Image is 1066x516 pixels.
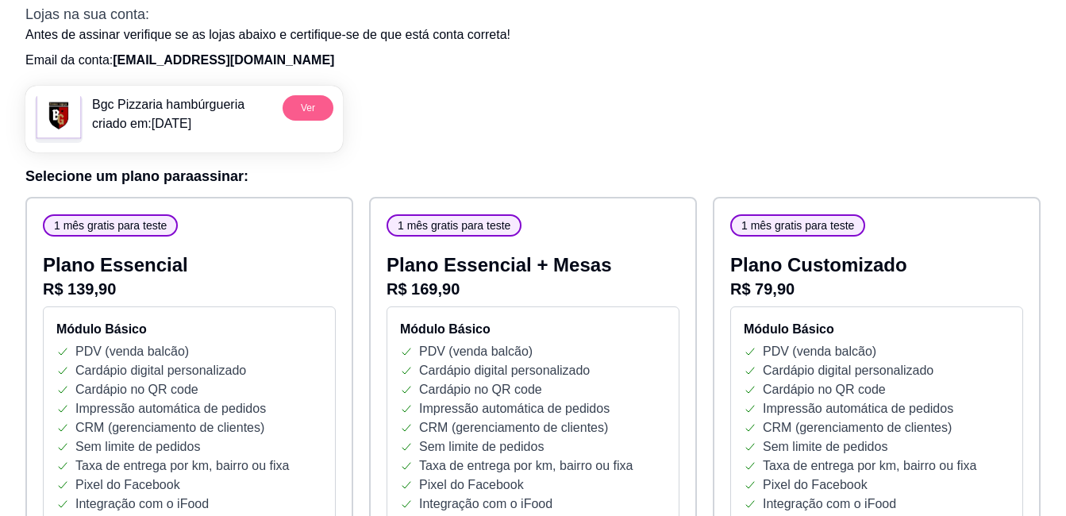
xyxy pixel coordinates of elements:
[75,418,264,437] p: CRM (gerenciamento de clientes)
[25,51,1041,70] p: Email da conta:
[419,495,552,514] p: Integração com o iFood
[763,361,933,380] p: Cardápio digital personalizado
[763,399,953,418] p: Impressão automática de pedidos
[730,252,1023,278] p: Plano Customizado
[43,278,336,300] p: R$ 139,90
[75,476,180,495] p: Pixel do Facebook
[25,86,343,152] a: menu logoBgc Pizzaria hambúrgueriacriado em:[DATE]Ver
[92,114,244,133] p: criado em: [DATE]
[113,53,334,67] span: [EMAIL_ADDRESS][DOMAIN_NAME]
[283,95,333,121] button: Ver
[763,418,952,437] p: CRM (gerenciamento de clientes)
[400,320,666,339] h4: Módulo Básico
[75,361,246,380] p: Cardápio digital personalizado
[75,456,289,476] p: Taxa de entrega por km, bairro ou fixa
[48,218,173,233] span: 1 mês gratis para teste
[75,399,266,418] p: Impressão automática de pedidos
[763,437,887,456] p: Sem limite de pedidos
[419,418,608,437] p: CRM (gerenciamento de clientes)
[419,456,633,476] p: Taxa de entrega por km, bairro ou fixa
[387,252,679,278] p: Plano Essencial + Mesas
[419,476,524,495] p: Pixel do Facebook
[419,342,533,361] p: PDV (venda balcão)
[419,380,542,399] p: Cardápio no QR code
[75,437,200,456] p: Sem limite de pedidos
[75,495,209,514] p: Integração com o iFood
[43,252,336,278] p: Plano Essencial
[763,456,976,476] p: Taxa de entrega por km, bairro ou fixa
[419,399,610,418] p: Impressão automática de pedidos
[763,495,896,514] p: Integração com o iFood
[25,3,1041,25] h3: Lojas na sua conta:
[25,25,1041,44] p: Antes de assinar verifique se as lojas abaixo e certifique-se de que está conta correta!
[391,218,517,233] span: 1 mês gratis para teste
[75,380,198,399] p: Cardápio no QR code
[419,437,544,456] p: Sem limite de pedidos
[387,278,679,300] p: R$ 169,90
[419,361,590,380] p: Cardápio digital personalizado
[730,278,1023,300] p: R$ 79,90
[56,320,322,339] h4: Módulo Básico
[92,95,244,114] p: Bgc Pizzaria hambúrgueria
[744,320,1010,339] h4: Módulo Básico
[763,342,876,361] p: PDV (venda balcão)
[75,342,189,361] p: PDV (venda balcão)
[735,218,860,233] span: 1 mês gratis para teste
[35,95,83,143] img: menu logo
[763,476,868,495] p: Pixel do Facebook
[25,165,1041,187] h3: Selecione um plano para assinar :
[763,380,886,399] p: Cardápio no QR code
